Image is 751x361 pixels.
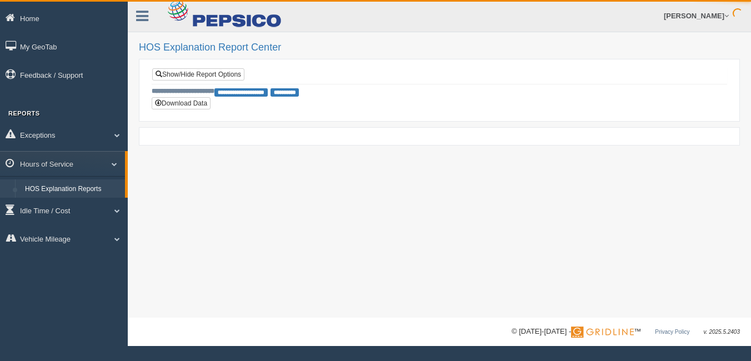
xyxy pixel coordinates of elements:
img: Gridline [571,327,634,338]
h2: HOS Explanation Report Center [139,42,740,53]
a: Privacy Policy [655,329,689,335]
a: Show/Hide Report Options [152,68,244,81]
div: © [DATE]-[DATE] - ™ [512,326,740,338]
a: HOS Explanation Reports [20,179,125,199]
span: v. 2025.5.2403 [704,329,740,335]
button: Download Data [152,97,211,109]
